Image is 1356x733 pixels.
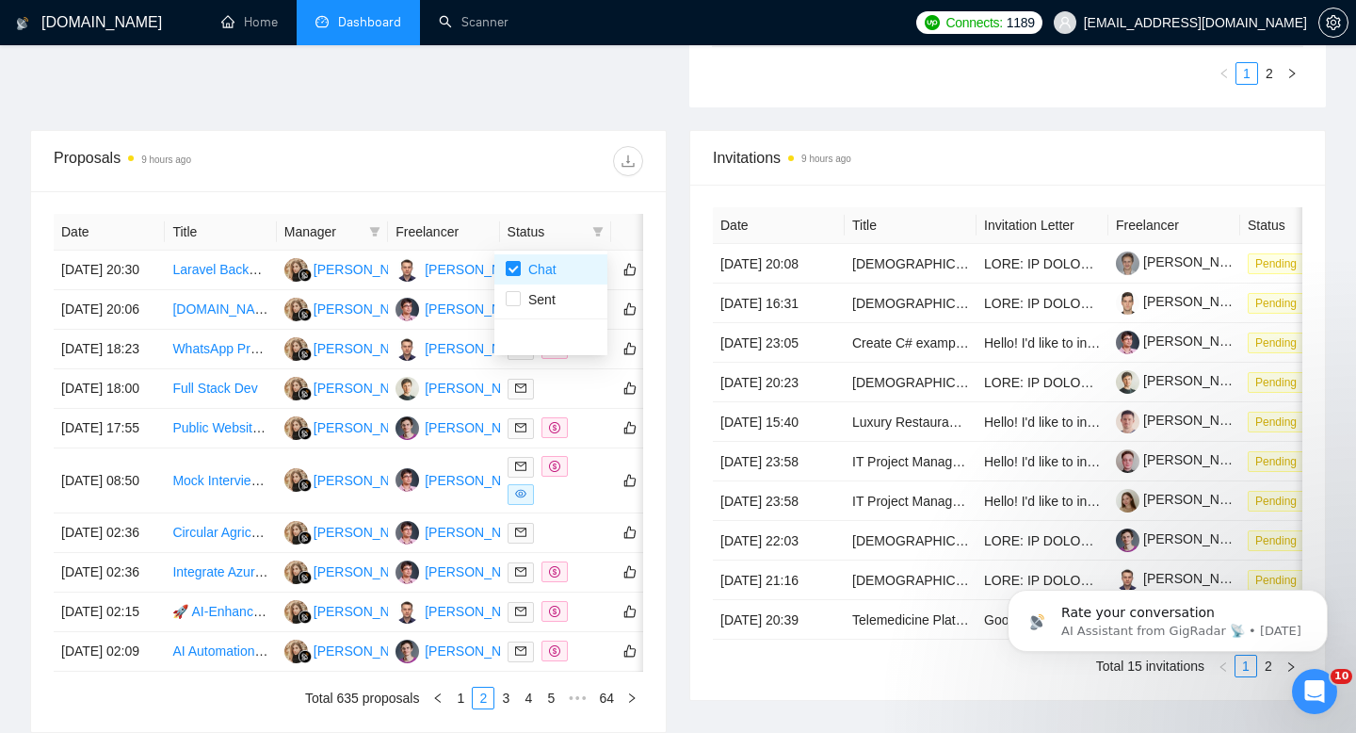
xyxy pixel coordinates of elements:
img: KY [284,298,308,321]
li: 3 [494,687,517,709]
td: [DATE] 20:39 [713,600,845,640]
td: Public Website Development with Stripe Integration [165,409,276,448]
td: Full Stack Dev [165,369,276,409]
a: [PERSON_NAME] [1116,492,1251,507]
img: RI [395,521,419,545]
button: like [619,337,641,360]
li: Next 5 Pages [562,687,592,709]
span: Dashboard [338,14,401,30]
li: 2 [1258,62,1281,85]
img: RI [395,298,419,321]
span: Pending [1248,333,1304,353]
span: filter [369,226,380,237]
span: mail [515,527,526,538]
span: Pending [1248,451,1304,472]
a: Pending [1248,374,1312,389]
img: gigradar-bm.png [299,531,312,545]
td: Telemedicine Platform Development by Experienced Eastern European Software Company [845,600,977,640]
div: [PERSON_NAME] [314,601,422,622]
a: Create C# examples for new open-source web application framework [852,335,1256,350]
button: like [619,298,641,320]
div: [PERSON_NAME] [314,562,422,582]
td: Native Speakers of Polish – Talent Bench for Future Managed Services Recording Projects [845,561,977,600]
td: WhatsApp Product Engineer (Meta Cloud API) – Future Co-Founder Potential [165,330,276,369]
li: 5 [540,687,562,709]
span: setting [1319,15,1348,30]
a: [PERSON_NAME] [1116,373,1251,388]
span: like [623,420,637,435]
a: Integrate Azure Front Door with Microsoft Power Pages and Microsoft Entra ID [172,564,630,579]
td: IT Project Manager (hands on) Social Media Platform Algorithms Backend Frontend UI/UX [845,442,977,481]
img: gigradar-bm.png [299,308,312,321]
span: mail [515,383,526,394]
a: Pending [1248,532,1312,547]
a: [PERSON_NAME] [1116,334,1251,349]
span: right [1286,68,1298,79]
td: AI Automation Agency – Lead Developer & Technical Partner [165,632,276,672]
img: AV [395,640,419,663]
a: AL[PERSON_NAME] [395,340,533,355]
div: [PERSON_NAME] [425,299,533,319]
button: like [619,377,641,399]
th: Freelancer [1108,207,1240,244]
span: like [623,643,637,659]
button: like [619,521,641,544]
img: c1QLeojZ5Mr0TjmKXehf_tSznbtRF84Jp1j8E2dhv3TmpzwxWWUsooUgzDUIDK-tOe [1116,252,1139,275]
th: Title [165,214,276,251]
time: 9 hours ago [801,154,851,164]
a: Mock Interview Preparation for Tech Lead Role [172,473,446,488]
td: Circular Agriculture Assessment Platform [165,513,276,553]
a: KY[PERSON_NAME] [284,340,422,355]
img: c1YgOfV6aCabA-kIN0K9QKHWx4vBA3sQKBP5fquinYxJemlEwNbo6gxNfQKuEtozso [1116,331,1139,354]
a: AL[PERSON_NAME] [395,261,533,276]
span: Chat [521,262,557,277]
img: KY [284,640,308,663]
div: [PERSON_NAME] [314,470,422,491]
span: dollar [549,645,560,657]
span: mail [515,645,526,657]
div: [PERSON_NAME] [314,522,422,543]
div: Proposals [54,146,348,176]
a: homeHome [221,14,278,30]
button: like [619,600,641,623]
span: like [623,381,637,396]
a: 2 [1259,63,1280,84]
a: KY[PERSON_NAME] [284,563,422,578]
span: like [623,262,637,277]
td: [DATE] 23:05 [713,323,845,363]
a: 1 [450,688,471,709]
img: KY [284,258,308,282]
span: Pending [1248,372,1304,393]
a: [PERSON_NAME] [1116,531,1251,546]
td: [DATE] 22:03 [713,521,845,561]
td: [DATE] 23:58 [713,481,845,521]
div: [PERSON_NAME] [425,470,533,491]
span: Pending [1248,293,1304,314]
a: AI Automation Agency – Lead Developer & Technical Partner [172,643,526,659]
a: 5 [541,688,561,709]
img: gigradar-bm.png [299,269,312,282]
a: [PERSON_NAME] [1116,254,1251,269]
td: [DATE] 16:31 [713,284,845,323]
span: Manager [284,221,362,242]
span: eye [515,488,526,499]
span: like [623,564,637,579]
button: like [619,469,641,492]
button: right [1281,62,1303,85]
img: KY [284,377,308,400]
a: Pending [1248,255,1312,270]
a: KY[PERSON_NAME] [284,524,422,539]
img: KY [284,468,308,492]
td: Luxury Restaurant Website Designer & Developer (Storytelling, Multi-Location, High-End Design) [845,402,977,442]
td: Laravel Backend Developer for Ride-Hailing App API [165,251,276,290]
span: Invitations [713,146,1302,170]
button: like [619,640,641,662]
button: like [619,258,641,281]
span: dollar [549,422,560,433]
a: 3 [495,688,516,709]
li: Next Page [621,687,643,709]
span: mail [515,461,526,472]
